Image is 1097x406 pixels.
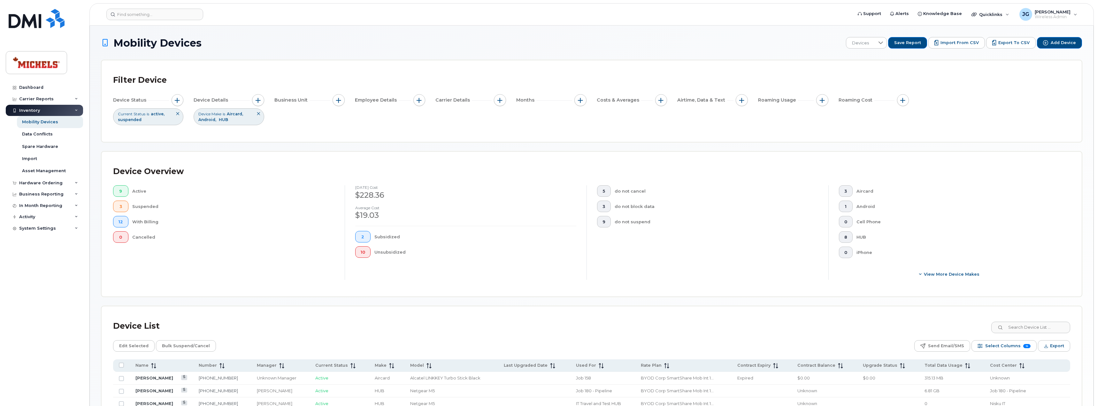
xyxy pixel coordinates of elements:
span: Costs & Averages [597,97,641,103]
span: Devices [846,37,875,49]
span: IT Travel and Test HUB [576,401,621,406]
span: 12 [119,219,123,225]
span: Roaming Cost [839,97,874,103]
button: 9 [113,185,128,197]
span: Used For [576,363,596,368]
input: Search Device List ... [991,322,1070,333]
span: Name [135,363,149,368]
span: Upgrade Status [863,363,897,368]
button: Export to CSV [986,37,1036,49]
span: Unknown [797,401,817,406]
span: Roaming Usage [758,97,798,103]
button: 0 [839,247,853,258]
span: 3 [844,189,847,194]
button: Add Device [1037,37,1082,49]
span: Active [315,401,328,406]
div: Device List [113,318,160,334]
span: Carrier Details [435,97,472,103]
button: 5 [597,185,611,197]
span: Business Unit [274,97,310,103]
span: Netgear M5 [410,388,435,393]
a: [PHONE_NUMBER] [199,388,238,393]
span: Nisku IT [990,401,1005,406]
button: 3 [113,201,128,212]
span: Airtime, Data & Text [677,97,727,103]
span: Rate Plan [641,363,662,368]
span: $0.00 [797,375,810,380]
span: Aircard [375,375,390,380]
span: Device Details [194,97,230,103]
span: Current Status [118,111,145,117]
span: 15 [1023,344,1031,348]
div: Android [856,201,1060,212]
span: Unknown [797,388,817,393]
button: 0 [113,231,128,243]
span: 315.13 MB [924,375,943,380]
span: Active [315,375,328,380]
button: Bulk Suspend/Cancel [156,340,216,352]
span: is [223,111,225,117]
span: HUB [375,401,384,406]
div: Cell Phone [856,216,1060,227]
span: 0 [844,250,847,255]
div: With Billing [132,216,335,227]
span: Job 158 [576,375,591,380]
button: 2 [355,231,371,242]
span: 3 [119,204,123,209]
span: 10 [361,250,365,255]
span: Alcatel LINKKEY Turbo Stick Black [410,375,480,380]
span: active [151,111,165,116]
span: Mobility Devices [113,37,202,49]
span: Job 180 - Pipeline [990,388,1026,393]
span: Job 180 - Pipeline [576,388,612,393]
span: BYOD Corp SmartShare Mob Int 10 [641,375,714,380]
span: 5 [602,189,605,194]
span: 2 [361,234,365,240]
span: Bulk Suspend/Cancel [162,341,210,351]
span: Number [199,363,217,368]
div: $228.36 [355,190,576,201]
div: iPhone [856,247,1060,258]
span: Current Status [315,363,348,368]
span: Select Columns [985,341,1021,351]
button: 9 [597,216,611,227]
span: Save Report [894,40,921,46]
span: BYOD Corp SmartShare Mob Int 10 [641,401,714,406]
span: Contract Balance [797,363,835,368]
span: Edit Selected [119,341,149,351]
span: HUB [219,117,228,122]
span: Android [198,117,217,122]
button: 1 [839,201,853,212]
button: Save Report [888,37,927,49]
span: Cost Center [990,363,1017,368]
span: is [147,111,149,117]
span: BYOD Corp SmartShare Mob Int 10 [641,388,714,393]
span: Expired [737,375,753,380]
span: View More Device Makes [924,271,979,277]
button: Edit Selected [113,340,155,352]
button: Send Email/SMS [914,340,970,352]
a: View Last Bill [181,388,187,393]
div: Suspended [132,201,335,212]
span: 3 [602,204,605,209]
h4: Average cost [355,206,576,210]
span: Manager [257,363,277,368]
button: 3 [597,201,611,212]
a: View Last Bill [181,375,187,380]
a: [PERSON_NAME] [135,388,173,393]
a: Import from CSV [928,37,985,49]
span: Send Email/SMS [928,341,964,351]
span: 0 [924,401,927,406]
span: Export to CSV [998,40,1030,46]
span: Active [315,388,328,393]
button: 12 [113,216,128,227]
h4: [DATE] cost [355,185,576,189]
span: Months [516,97,536,103]
span: Device Status [113,97,148,103]
div: do not suspend [615,216,818,227]
span: 0 [119,235,123,240]
div: do not cancel [615,185,818,197]
div: HUB [856,231,1060,243]
div: Aircard [856,185,1060,197]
